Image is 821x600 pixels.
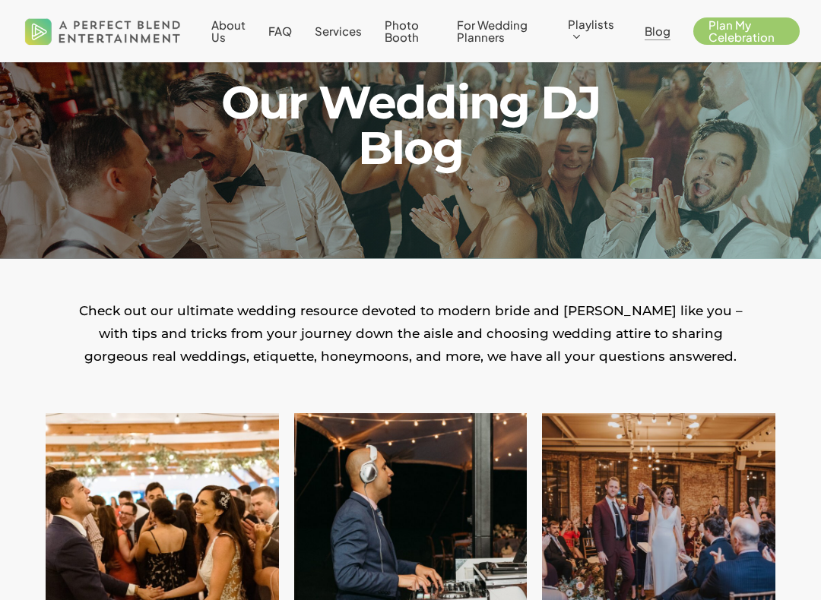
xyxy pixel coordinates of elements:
a: Services [315,25,362,37]
span: For Wedding Planners [457,17,528,44]
a: Plan My Celebration [693,19,800,43]
span: Playlists [568,17,614,31]
a: About Us [211,19,246,43]
a: Playlists [568,18,622,44]
img: A Perfect Blend Entertainment [21,6,185,56]
a: FAQ [268,25,292,37]
span: FAQ [268,24,292,38]
span: Plan My Celebration [708,17,775,44]
a: For Wedding Planners [457,19,545,43]
span: Blog [645,24,670,38]
a: Photo Booth [385,19,434,43]
p: Check out our ultimate wedding resource devoted to modern bride and [PERSON_NAME] like you – with... [68,299,753,368]
span: Photo Booth [385,17,419,44]
span: Services [315,24,362,38]
span: About Us [211,17,246,44]
h1: Our Wedding DJ Blog [173,80,647,171]
a: Blog [645,25,670,37]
